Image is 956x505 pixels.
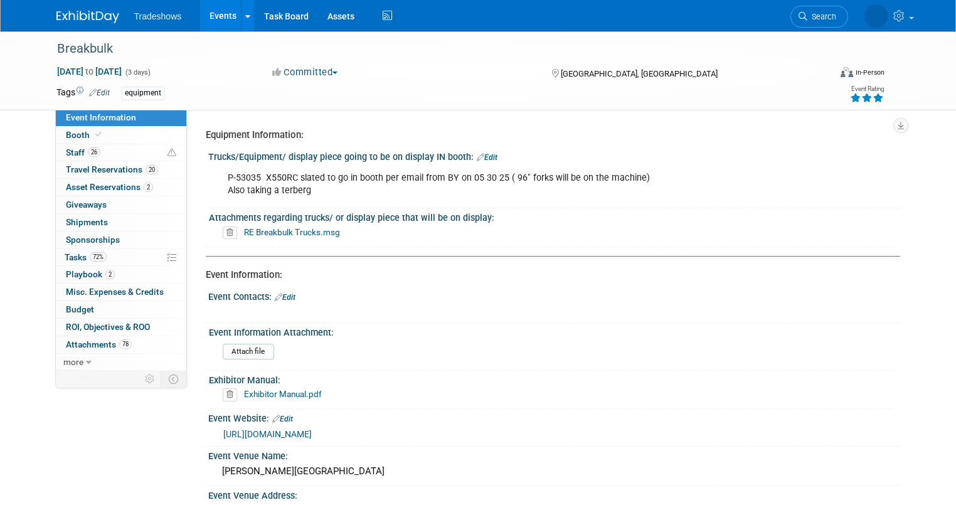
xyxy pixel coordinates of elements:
[762,65,884,84] div: Event Format
[89,88,110,97] a: Edit
[219,166,766,203] div: P-53035 X550RC slated to go in booth per email from BY on 05 30 25 ( 96" forks will be on the mac...
[167,147,176,159] span: Potential Scheduling Conflict -- at least one attendee is tagged in another overlapping event.
[56,231,186,248] a: Sponsorships
[144,183,153,192] span: 2
[66,217,108,227] span: Shipments
[66,182,153,192] span: Asset Reservations
[209,323,895,339] div: Event Information Attachment:
[206,129,891,142] div: Equipment Information:
[209,371,895,386] div: Exhibitor Manual:
[56,127,186,144] a: Booth
[56,319,186,336] a: ROI, Objectives & ROO
[66,112,136,122] span: Event Information
[119,339,132,349] span: 78
[208,287,900,304] div: Event Contacts:
[561,69,718,78] span: [GEOGRAPHIC_DATA], [GEOGRAPHIC_DATA]
[855,68,884,77] div: In-Person
[53,38,814,60] div: Breakbulk
[66,199,107,210] span: Giveaways
[66,130,104,140] span: Booth
[850,86,884,92] div: Event Rating
[208,409,900,425] div: Event Website:
[208,447,900,462] div: Event Venue Name:
[244,227,340,237] a: RE Breakbulk Trucks.msg
[790,6,848,28] a: Search
[65,252,107,262] span: Tasks
[63,357,83,367] span: more
[223,390,242,399] a: Delete attachment?
[208,486,900,502] div: Event Venue Address:
[272,415,293,423] a: Edit
[56,266,186,283] a: Playbook2
[66,147,100,157] span: Staff
[223,429,312,439] a: [URL][DOMAIN_NAME]
[841,67,853,77] img: Format-Inperson.png
[105,270,115,279] span: 2
[66,339,132,349] span: Attachments
[56,11,119,23] img: ExhibitDay
[88,147,100,157] span: 26
[477,153,497,162] a: Edit
[56,336,186,353] a: Attachments78
[56,196,186,213] a: Giveaways
[275,293,295,302] a: Edit
[134,11,182,21] span: Tradeshows
[56,284,186,300] a: Misc. Expenses & Credits
[864,4,888,28] img: Kay Reynolds
[56,301,186,318] a: Budget
[244,389,322,399] a: Exhibitor Manual.pdf
[56,354,186,371] a: more
[206,268,891,282] div: Event Information:
[66,287,164,297] span: Misc. Expenses & Credits
[66,269,115,279] span: Playbook
[268,66,343,79] button: Committed
[208,147,900,164] div: Trucks/Equipment/ display piece going to be on display IN booth:
[56,179,186,196] a: Asset Reservations2
[66,235,120,245] span: Sponsorships
[124,68,151,77] span: (3 days)
[56,86,110,100] td: Tags
[56,161,186,178] a: Travel Reservations20
[139,371,161,387] td: Personalize Event Tab Strip
[146,165,158,174] span: 20
[807,12,836,21] span: Search
[218,462,891,481] div: [PERSON_NAME][GEOGRAPHIC_DATA]
[209,208,895,224] div: Attachments regarding trucks/ or display piece that will be on display:
[161,371,186,387] td: Toggle Event Tabs
[56,66,122,77] span: [DATE] [DATE]
[223,228,242,237] a: Delete attachment?
[56,144,186,161] a: Staff26
[66,322,150,332] span: ROI, Objectives & ROO
[95,131,102,138] i: Booth reservation complete
[121,87,165,100] div: equipment
[56,249,186,266] a: Tasks72%
[56,214,186,231] a: Shipments
[90,252,107,262] span: 72%
[66,164,158,174] span: Travel Reservations
[56,109,186,126] a: Event Information
[83,66,95,77] span: to
[66,304,94,314] span: Budget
